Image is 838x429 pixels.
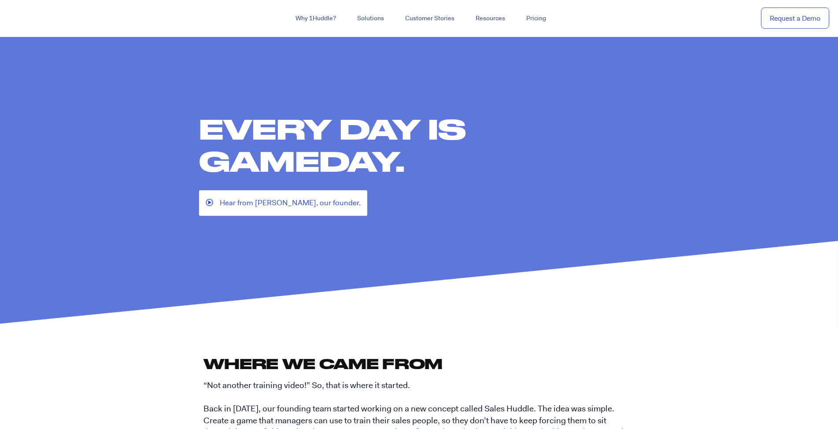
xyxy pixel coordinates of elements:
span: Hear from [PERSON_NAME], our founder. [220,197,361,209]
a: Resources [465,11,516,26]
h1: Every day is gameday. [199,113,648,177]
a: Solutions [347,11,395,26]
a: Request a Demo [761,7,829,29]
a: Customer Stories [395,11,465,26]
img: ... [9,10,72,26]
a: Hear from [PERSON_NAME], our founder. [199,190,367,215]
a: Pricing [516,11,557,26]
a: Why 1Huddle? [285,11,347,26]
h2: Where we came from [203,354,635,373]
